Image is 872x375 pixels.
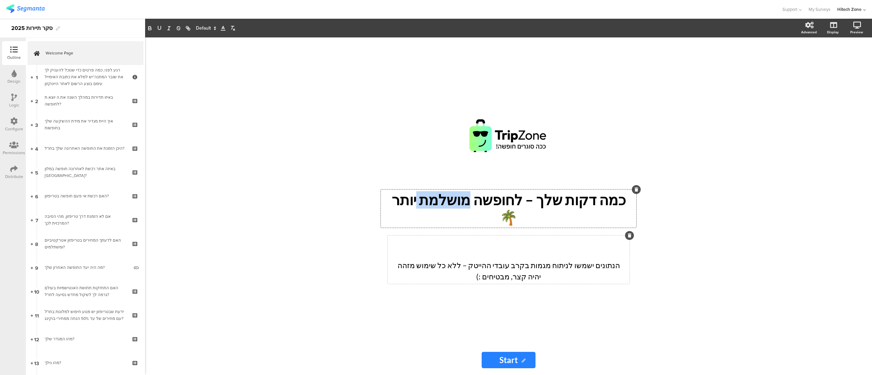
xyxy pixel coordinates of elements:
[782,6,797,13] span: Support
[35,168,38,176] span: 5
[45,284,126,298] div: האם התחזקות תחושת האנטישמיות בעולם גרמה לך לשקול מחדש נסיעה לחו"ל?
[28,232,143,256] a: 8 האם לדעתך המחירים בטריפזון אטרקטיביים ומשתלמים?
[3,150,25,156] div: Permissions
[35,311,39,319] span: 11
[482,352,535,368] input: Start
[34,359,39,366] span: 13
[389,260,628,271] p: הנתונים ישמשו לניתוח מגמות בקרב עובדי ההייטק – ללא כל שימוש מזהה
[28,351,143,375] a: 13 מהו גילך?
[827,30,839,35] div: Display
[801,30,817,35] div: Advanced
[383,191,635,226] p: כמה דקות שלך – לחופשה מושלמת יותר 🌴
[45,145,126,152] div: היכן הזמנת את החופשה האחרונה שלך בחו"ל?
[7,54,21,61] div: Outline
[45,213,126,227] div: אם לא הזמנת דרך טריפזון, מהי הסיבה המרכזית לכך?
[45,165,126,179] div: באיזה אתר רכשת לאחרונה חופשה במלון בישראל?
[35,145,38,152] span: 4
[35,97,38,104] span: 2
[11,23,52,34] div: סקר תיירות 2025
[28,160,143,184] a: 5 באיזה אתר רכשת לאחרונה חופשה במלון [GEOGRAPHIC_DATA]?
[28,89,143,113] a: 2 באיזו תדירות במהלך השנה את.ה יוצא.ת לחופשה?
[45,237,126,250] div: האם לדעתך המחירים בטריפזון אטרקטיביים ומשתלמים?
[28,113,143,136] a: 3 איך היית מגדיר את מידת ההשקעה שלך בחופשות
[28,41,143,65] a: Welcome Page
[45,308,126,322] div: ידעת שבטריפזון יש מנוע חיפוש למלונות בחו"ל עם מחירים של עד 50% הנחה ממחירי בוקינג?
[45,94,126,108] div: באיזו תדירות במהלך השנה את.ה יוצא.ת לחופשה?
[28,65,143,89] a: 1 רגע לפני, כמה פרטים כדי שנוכל להעניק לך את שובר המתנה*יש למלא את כתובת האימייל עימם בוצע הרשום ...
[34,288,39,295] span: 10
[35,192,38,200] span: 6
[28,327,143,351] a: 12 מהו המגדר שלך?
[46,50,133,56] span: Welcome Page
[6,4,45,13] img: segmanta logo
[7,78,20,84] div: Design
[850,30,863,35] div: Preview
[5,174,23,180] div: Distribute
[35,240,38,247] span: 8
[45,359,126,366] div: מהו גילך?
[35,121,38,128] span: 3
[28,303,143,327] a: 11 ידעת שבטריפזון יש מנוע חיפוש למלונות בחו"ל עם מחירים של עד 50% הנחה ממחירי בוקינג?
[389,271,628,282] p: יהיה קצר, מבטיחים :)
[28,184,143,208] a: 6 האם רכשת אי פעם חופשה בטריפזון?
[45,118,126,131] div: איך היית מגדיר את מידת ההשקעה שלך בחופשות
[28,136,143,160] a: 4 היכן הזמנת את החופשה האחרונה שלך בחו"ל?
[34,335,39,343] span: 12
[28,256,143,279] a: 9 מה היה יעד החופשה האחרון שלך?
[837,6,861,13] div: Hitech Zone
[45,193,126,199] div: האם רכשת אי פעם חופשה בטריפזון?
[36,73,38,81] span: 1
[45,67,126,87] div: רגע לפני, כמה פרטים כדי שנוכל להעניק לך את שובר המתנה*יש למלא את כתובת האימייל עימם בוצע הרשום לא...
[28,279,143,303] a: 10 האם התחזקות תחושת האנטישמיות בעולם גרמה לך לשקול מחדש נסיעה לחו"ל?
[9,102,19,108] div: Logic
[35,216,38,224] span: 7
[45,336,126,342] div: מהו המגדר שלך?
[35,264,38,271] span: 9
[5,126,23,132] div: Configure
[28,208,143,232] a: 7 אם לא הזמנת דרך טריפזון, מהי הסיבה המרכזית לכך?
[45,264,129,271] div: מה היה יעד החופשה האחרון שלך?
